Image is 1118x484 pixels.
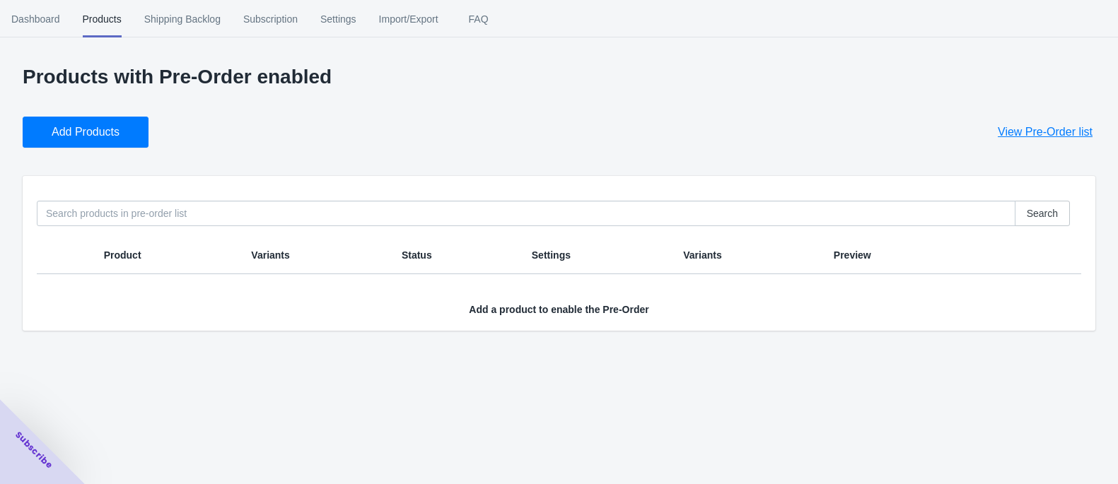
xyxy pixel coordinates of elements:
[23,117,149,148] button: Add Products
[402,249,432,261] span: Status
[1027,208,1058,219] span: Search
[37,201,1015,226] input: Search products in pre-order list
[144,1,221,37] span: Shipping Backlog
[243,1,298,37] span: Subscription
[683,249,721,261] span: Variants
[83,1,122,37] span: Products
[469,304,648,315] span: Add a product to enable the Pre-Order
[11,1,60,37] span: Dashboard
[1015,201,1070,226] button: Search
[461,1,496,37] span: FAQ
[981,117,1110,148] button: View Pre-Order list
[834,249,871,261] span: Preview
[998,125,1093,139] span: View Pre-Order list
[251,249,289,261] span: Variants
[23,66,1095,88] p: Products with Pre-Order enabled
[532,249,571,261] span: Settings
[104,249,141,261] span: Product
[52,125,120,139] span: Add Products
[13,429,55,471] span: Subscribe
[320,1,356,37] span: Settings
[379,1,438,37] span: Import/Export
